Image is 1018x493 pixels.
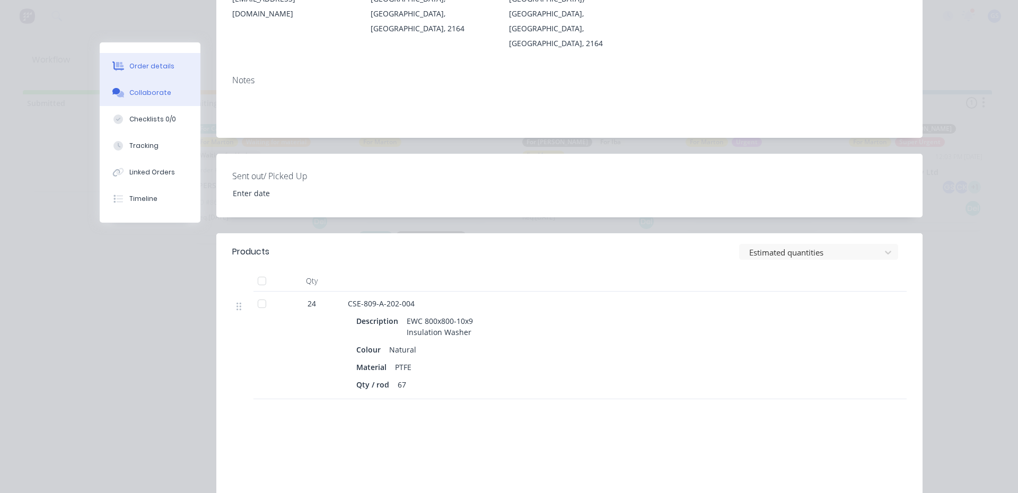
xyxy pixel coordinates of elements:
label: Sent out/ Picked Up [232,170,365,182]
div: Notes [232,75,907,85]
div: Tracking [129,141,159,151]
div: Linked Orders [129,168,175,177]
div: Products [232,245,269,258]
div: Natural [385,342,420,357]
div: Qty [280,270,344,292]
button: Linked Orders [100,159,200,186]
span: 24 [308,298,316,309]
div: Colour [356,342,385,357]
div: Timeline [129,194,157,204]
div: Checklists 0/0 [129,115,176,124]
span: CSE-809-A-202-004 [348,298,415,309]
div: EWC 800x800-10x9 Insulation Washer [402,313,477,340]
div: Qty / rod [356,377,393,392]
input: Enter date [225,185,357,201]
button: Order details [100,53,200,80]
div: [GEOGRAPHIC_DATA], [GEOGRAPHIC_DATA], [GEOGRAPHIC_DATA], 2164 [509,6,630,51]
div: Material [356,359,391,375]
button: Tracking [100,133,200,159]
div: Description [356,313,402,329]
div: Collaborate [129,88,171,98]
div: Order details [129,61,174,71]
button: Timeline [100,186,200,212]
button: Collaborate [100,80,200,106]
div: PTFE [391,359,416,375]
button: Checklists 0/0 [100,106,200,133]
div: 67 [393,377,410,392]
